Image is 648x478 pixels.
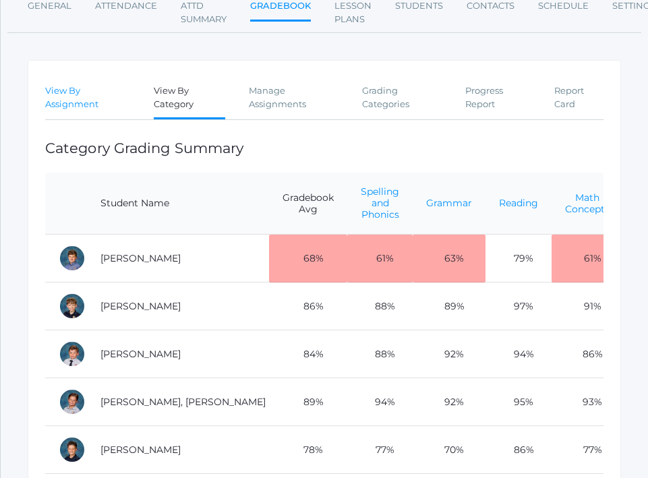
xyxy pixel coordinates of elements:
[413,282,485,330] td: 89%
[269,235,347,282] td: 68%
[426,197,472,209] a: Grammar
[269,282,347,330] td: 86%
[269,330,347,378] td: 84%
[413,378,485,426] td: 92%
[347,282,413,330] td: 88%
[413,426,485,474] td: 70%
[100,252,181,264] a: [PERSON_NAME]
[465,78,531,117] a: Progress Report
[552,282,623,330] td: 91%
[499,197,538,209] a: Reading
[59,388,86,415] div: Nash Dickey
[59,340,86,367] div: Wiley Culver
[100,444,181,456] a: [PERSON_NAME]
[485,282,552,330] td: 97%
[554,78,603,117] a: Report Card
[59,293,86,320] div: Caleb Carpenter
[100,348,181,360] a: [PERSON_NAME]
[485,426,552,474] td: 86%
[413,235,485,282] td: 63%
[552,378,623,426] td: 93%
[269,378,347,426] td: 89%
[87,173,269,235] th: Student Name
[59,436,86,463] div: Porter Dickey
[485,330,552,378] td: 94%
[269,173,347,235] th: Gradebook Avg
[485,378,552,426] td: 95%
[45,140,603,156] h1: Category Grading Summary
[269,426,347,474] td: 78%
[362,78,442,117] a: Grading Categories
[361,185,399,220] a: Spelling and Phonics
[59,245,86,272] div: Shiloh Canty
[100,300,181,312] a: [PERSON_NAME]
[485,235,552,282] td: 79%
[249,78,338,117] a: Manage Assignments
[100,396,266,408] a: [PERSON_NAME], [PERSON_NAME]
[552,330,623,378] td: 86%
[347,378,413,426] td: 94%
[347,426,413,474] td: 77%
[347,330,413,378] td: 88%
[413,330,485,378] td: 92%
[552,235,623,282] td: 61%
[45,78,130,117] a: View By Assignment
[154,78,226,119] a: View By Category
[347,235,413,282] td: 61%
[552,426,623,474] td: 77%
[565,191,610,215] a: Math Concepts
